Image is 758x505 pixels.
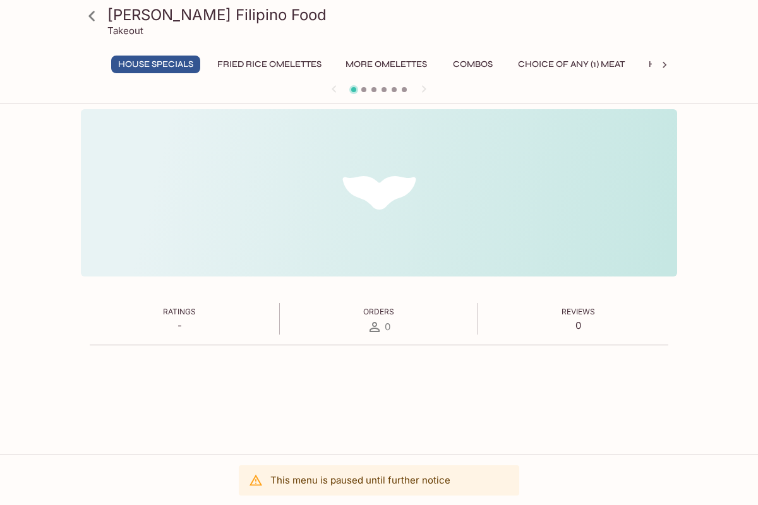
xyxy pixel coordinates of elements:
[363,307,394,316] span: Orders
[107,5,672,25] h3: [PERSON_NAME] Filipino Food
[444,56,501,73] button: Combos
[270,474,450,486] p: This menu is paused until further notice
[111,56,200,73] button: House Specials
[511,56,632,73] button: Choice of Any (1) Meat
[562,319,595,331] p: 0
[163,319,196,331] p: -
[642,56,704,73] button: Hotcakes
[107,25,143,37] p: Takeout
[210,56,328,73] button: Fried Rice Omelettes
[163,307,196,316] span: Ratings
[339,56,434,73] button: More Omelettes
[562,307,595,316] span: Reviews
[385,321,390,333] span: 0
